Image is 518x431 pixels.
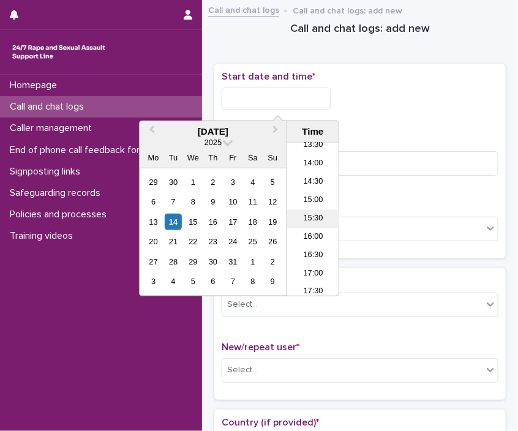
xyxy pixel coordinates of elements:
[165,214,181,230] div: Choose Tuesday, 14 October 2025
[287,155,339,173] li: 14:00
[222,72,315,81] span: Start date and time
[265,233,281,250] div: Choose Sunday, 26 October 2025
[244,253,261,270] div: Choose Saturday, 1 November 2025
[165,149,181,166] div: Tu
[265,214,281,230] div: Choose Sunday, 19 October 2025
[5,187,110,199] p: Safeguarding records
[5,101,94,113] p: Call and chat logs
[141,122,160,142] button: Previous Month
[225,214,241,230] div: Choose Friday, 17 October 2025
[225,193,241,210] div: Choose Friday, 10 October 2025
[205,253,221,270] div: Choose Thursday, 30 October 2025
[185,214,201,230] div: Choose Wednesday, 15 October 2025
[145,233,162,250] div: Choose Monday, 20 October 2025
[165,174,181,190] div: Choose Tuesday, 30 September 2025
[222,418,319,427] span: Country (if provided)
[185,193,201,210] div: Choose Wednesday, 8 October 2025
[244,149,261,166] div: Sa
[205,193,221,210] div: Choose Thursday, 9 October 2025
[225,149,241,166] div: Fr
[185,233,201,250] div: Choose Wednesday, 22 October 2025
[244,214,261,230] div: Choose Saturday, 18 October 2025
[205,233,221,250] div: Choose Thursday, 23 October 2025
[145,253,162,270] div: Choose Monday, 27 October 2025
[227,298,258,311] div: Select...
[287,265,339,283] li: 17:00
[244,273,261,290] div: Choose Saturday, 8 November 2025
[185,273,201,290] div: Choose Wednesday, 5 November 2025
[244,174,261,190] div: Choose Saturday, 4 October 2025
[5,209,116,220] p: Policies and processes
[205,273,221,290] div: Choose Thursday, 6 November 2025
[222,342,299,352] span: New/repeat user
[265,174,281,190] div: Choose Sunday, 5 October 2025
[145,214,162,230] div: Choose Monday, 13 October 2025
[208,2,279,17] a: Call and chat logs
[244,193,261,210] div: Choose Saturday, 11 October 2025
[287,210,339,228] li: 15:30
[145,193,162,210] div: Choose Monday, 6 October 2025
[145,174,162,190] div: Choose Monday, 29 September 2025
[165,253,181,270] div: Choose Tuesday, 28 October 2025
[265,273,281,290] div: Choose Sunday, 9 November 2025
[287,283,339,302] li: 17:30
[165,193,181,210] div: Choose Tuesday, 7 October 2025
[225,233,241,250] div: Choose Friday, 24 October 2025
[5,144,157,156] p: End of phone call feedback form
[225,174,241,190] div: Choose Friday, 3 October 2025
[140,126,287,137] div: [DATE]
[185,174,201,190] div: Choose Wednesday, 1 October 2025
[205,138,222,147] span: 2025
[227,364,258,377] div: Select...
[5,230,83,242] p: Training videos
[185,253,201,270] div: Choose Wednesday, 29 October 2025
[143,172,282,291] div: month 2025-10
[225,273,241,290] div: Choose Friday, 7 November 2025
[225,253,241,270] div: Choose Friday, 31 October 2025
[265,193,281,210] div: Choose Sunday, 12 October 2025
[244,233,261,250] div: Choose Saturday, 25 October 2025
[287,137,339,155] li: 13:30
[267,122,287,142] button: Next Month
[205,149,221,166] div: Th
[5,166,90,178] p: Signposting links
[287,173,339,192] li: 14:30
[214,22,506,37] h1: Call and chat logs: add new
[5,122,102,134] p: Caller management
[287,192,339,210] li: 15:00
[165,273,181,290] div: Choose Tuesday, 4 November 2025
[265,149,281,166] div: Su
[293,3,402,17] p: Call and chat logs: add new
[10,40,108,64] img: rhQMoQhaT3yELyF149Cw
[287,228,339,247] li: 16:00
[205,174,221,190] div: Choose Thursday, 2 October 2025
[205,214,221,230] div: Choose Thursday, 16 October 2025
[5,80,67,91] p: Homepage
[265,253,281,270] div: Choose Sunday, 2 November 2025
[185,149,201,166] div: We
[165,233,181,250] div: Choose Tuesday, 21 October 2025
[145,149,162,166] div: Mo
[145,273,162,290] div: Choose Monday, 3 November 2025
[287,247,339,265] li: 16:30
[290,126,336,137] div: Time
